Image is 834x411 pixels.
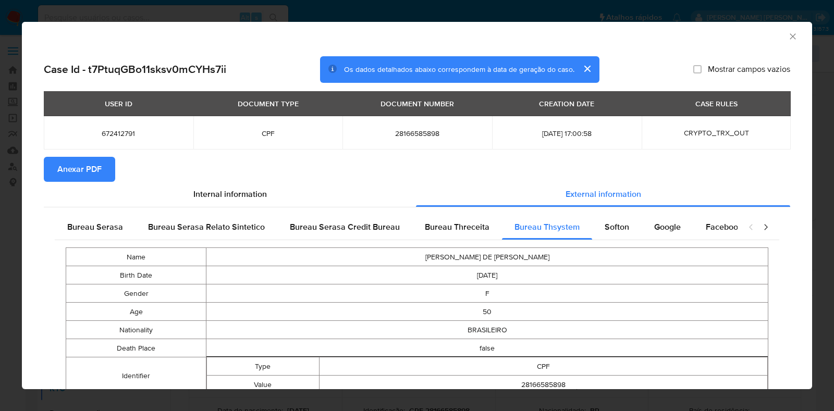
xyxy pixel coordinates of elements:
[708,64,790,74] span: Mostrar campos vazios
[231,95,305,113] div: DOCUMENT TYPE
[67,221,123,233] span: Bureau Serasa
[206,129,330,138] span: CPF
[425,221,489,233] span: Bureau Threceita
[66,357,206,394] td: Identifier
[319,376,768,394] td: 28166585898
[99,95,139,113] div: USER ID
[344,64,574,74] span: Os dados detalhados abaixo correspondem à data de geração do caso.
[66,266,206,284] td: Birth Date
[22,22,812,389] div: closure-recommendation-modal
[574,56,599,81] button: cerrar
[66,321,206,339] td: Nationality
[290,221,400,233] span: Bureau Serasa Credit Bureau
[207,376,319,394] td: Value
[206,248,768,266] td: [PERSON_NAME] DE [PERSON_NAME]
[654,221,681,233] span: Google
[56,129,181,138] span: 672412791
[788,31,797,41] button: Fechar a janela
[207,357,319,376] td: Type
[206,284,768,303] td: F
[514,221,580,233] span: Bureau Thsystem
[44,182,790,207] div: Detailed info
[206,321,768,339] td: BRASILEIRO
[148,221,265,233] span: Bureau Serasa Relato Sintetico
[57,158,102,181] span: Anexar PDF
[44,63,226,76] h2: Case Id - t7PtuqGBo11sksv0mCYHs7ii
[706,221,742,233] span: Facebook
[66,339,206,357] td: Death Place
[55,215,738,240] div: Detailed external info
[206,266,768,284] td: [DATE]
[206,339,768,357] td: false
[689,95,744,113] div: CASE RULES
[66,248,206,266] td: Name
[319,357,768,376] td: CPF
[374,95,460,113] div: DOCUMENT NUMBER
[44,157,115,182] button: Anexar PDF
[605,221,629,233] span: Softon
[693,65,702,73] input: Mostrar campos vazios
[684,128,749,138] span: CRYPTO_TRX_OUT
[505,129,629,138] span: [DATE] 17:00:58
[66,303,206,321] td: Age
[206,303,768,321] td: 50
[566,188,641,200] span: External information
[355,129,480,138] span: 28166585898
[193,188,267,200] span: Internal information
[66,284,206,303] td: Gender
[533,95,600,113] div: CREATION DATE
